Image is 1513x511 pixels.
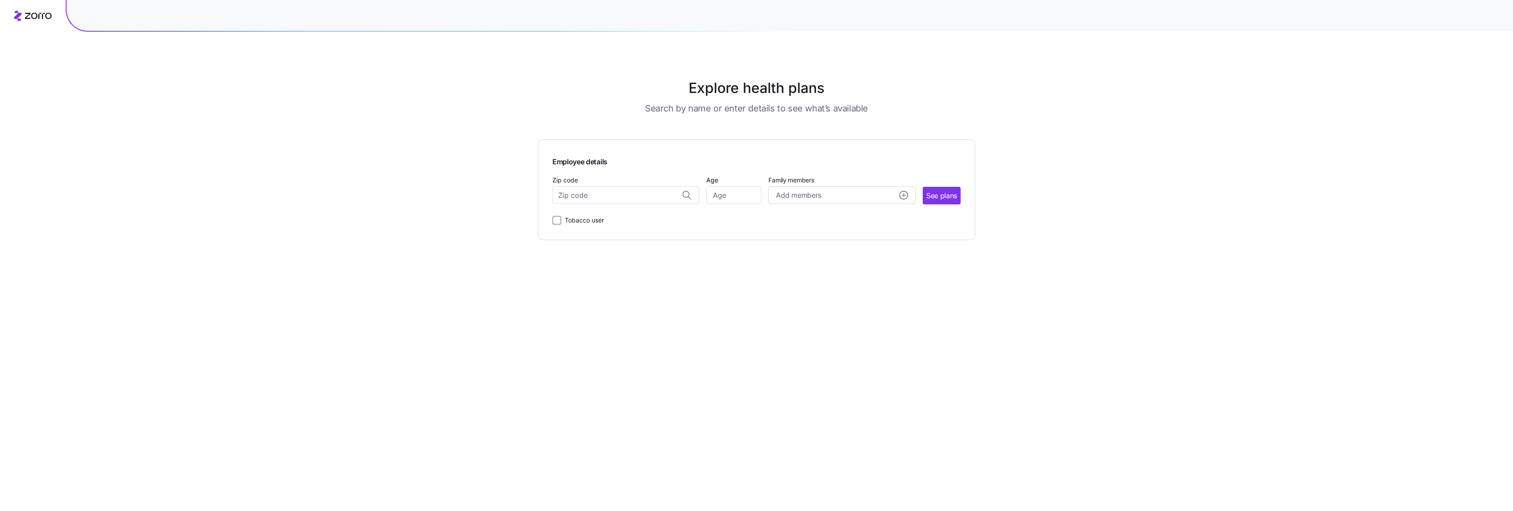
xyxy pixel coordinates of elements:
label: Tobacco user [561,215,604,226]
button: Add membersadd icon [768,186,915,204]
label: Age [706,175,718,185]
input: Age [706,186,761,204]
input: Zip code [552,186,699,204]
label: Zip code [552,175,578,185]
span: Family members [768,176,915,185]
h3: Search by name or enter details to see what’s available [645,102,868,115]
span: Add members [776,190,821,201]
svg: add icon [899,191,908,200]
button: See plans [923,187,961,204]
span: See plans [926,190,957,201]
span: Employee details [552,154,961,167]
h1: Explore health plans [560,78,954,99]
